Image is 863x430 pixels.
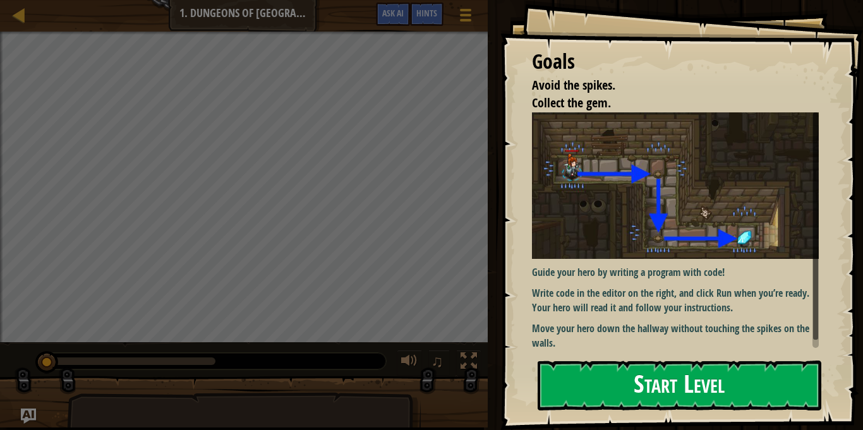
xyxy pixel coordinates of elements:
li: Avoid the spikes. [516,76,816,95]
li: Collect the gem. [516,94,816,112]
img: Dungeons of kithgard [532,112,819,260]
div: Goals [532,47,819,76]
p: Guide your hero by writing a program with code! [532,265,819,280]
button: Start Level [538,361,821,410]
span: Hints [416,7,437,19]
button: ♫ [428,350,450,376]
p: Move your hero down the hallway without touching the spikes on the walls. [532,321,819,350]
span: Ask AI [382,7,404,19]
button: Show game menu [450,3,481,32]
span: ♫ [431,352,444,371]
span: Collect the gem. [532,94,611,111]
button: Toggle fullscreen [456,350,481,376]
button: Adjust volume [397,350,422,376]
button: Ask AI [376,3,410,26]
button: Ask AI [21,409,36,424]
span: Avoid the spikes. [532,76,615,93]
p: Write code in the editor on the right, and click Run when you’re ready. Your hero will read it an... [532,286,819,315]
